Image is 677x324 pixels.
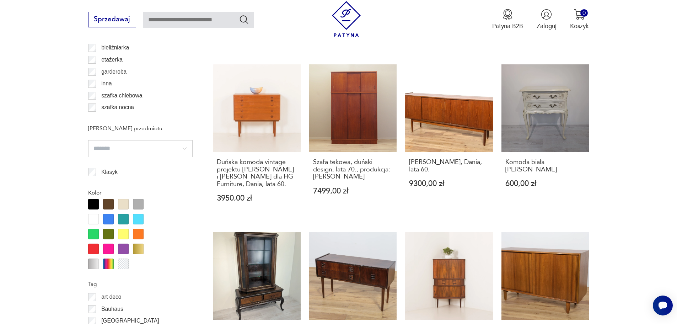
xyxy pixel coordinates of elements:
button: 0Koszyk [570,9,589,30]
a: Komoda biała Ludwik XVKomoda biała [PERSON_NAME]600,00 zł [501,64,589,219]
p: Kolor [88,188,193,197]
h3: Duńska komoda vintage projektu [PERSON_NAME] i [PERSON_NAME] dla HG Furniture, Dania, lata 60. [217,159,297,188]
p: Zaloguj [537,22,557,30]
p: [PERSON_NAME] przedmiotu [88,124,193,133]
p: etażerka [101,55,123,64]
button: Zaloguj [537,9,557,30]
a: Sprzedawaj [88,17,136,23]
button: Patyna B2B [492,9,523,30]
h3: Komoda biała [PERSON_NAME] [505,159,585,173]
img: Ikonka użytkownika [541,9,552,20]
p: garderoba [101,67,127,76]
img: Ikona koszyka [574,9,585,20]
a: Duńska komoda vintage projektu Ruda Thygesena i Johnego Sørensena dla HG Furniture, Dania, lata 6... [213,64,301,219]
button: Sprzedawaj [88,12,136,27]
h3: [PERSON_NAME], Dania, lata 60. [409,159,489,173]
p: szafka nocna [101,103,134,112]
a: Komoda, Dania, lata 60.[PERSON_NAME], Dania, lata 60.9300,00 zł [405,64,493,219]
p: 9300,00 zł [409,180,489,187]
p: 600,00 zł [505,180,585,187]
p: szafka chlebowa [101,91,142,100]
img: Ikona medalu [502,9,513,20]
p: Koszyk [570,22,589,30]
p: art deco [101,292,121,302]
p: bieliźniarka [101,43,129,52]
button: Szukaj [239,14,249,25]
p: inna [101,79,112,88]
p: Klasyk [101,168,118,177]
p: Bauhaus [101,304,123,314]
p: Patyna B2B [492,22,523,30]
h3: Szafa tekowa, duński design, lata 70., produkcja: [PERSON_NAME] [313,159,393,180]
p: Tag [88,280,193,289]
img: Patyna - sklep z meblami i dekoracjami vintage [328,1,364,37]
a: Szafa tekowa, duński design, lata 70., produkcja: DaniaSzafa tekowa, duński design, lata 70., pro... [309,64,397,219]
p: 3950,00 zł [217,195,297,202]
a: Ikona medaluPatyna B2B [492,9,523,30]
div: 0 [580,9,588,17]
iframe: Smartsupp widget button [653,296,673,315]
p: 7499,00 zł [313,187,393,195]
